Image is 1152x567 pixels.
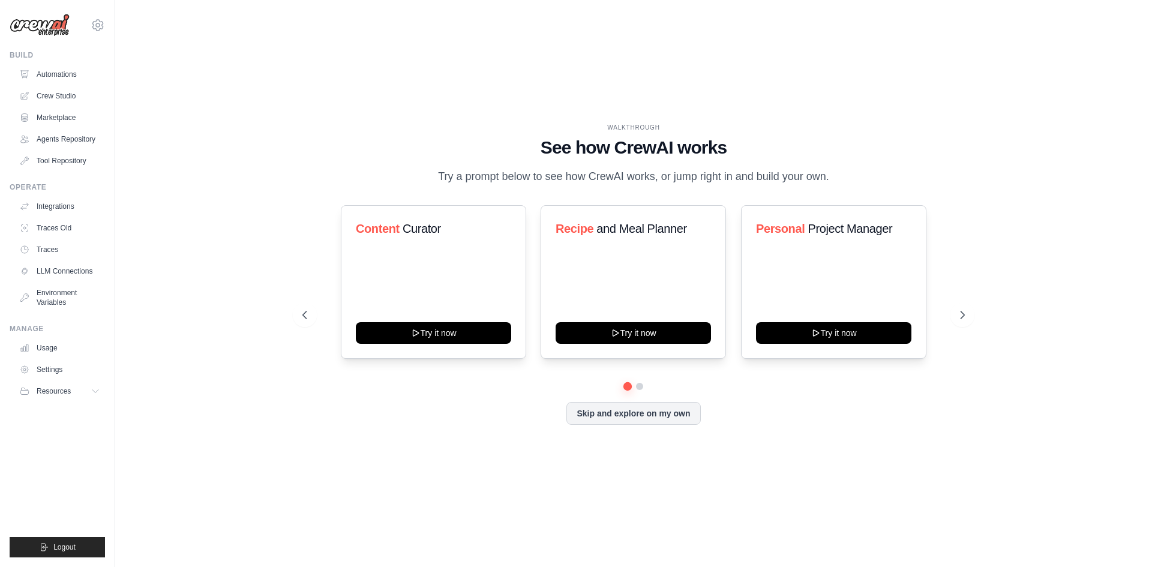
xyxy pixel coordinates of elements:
[756,322,911,344] button: Try it now
[597,222,687,235] span: and Meal Planner
[10,182,105,192] div: Operate
[403,222,441,235] span: Curator
[566,402,700,425] button: Skip and explore on my own
[10,537,105,557] button: Logout
[14,382,105,401] button: Resources
[10,14,70,37] img: Logo
[756,222,805,235] span: Personal
[14,65,105,84] a: Automations
[14,283,105,312] a: Environment Variables
[14,86,105,106] a: Crew Studio
[14,360,105,379] a: Settings
[302,137,965,158] h1: See how CrewAI works
[53,542,76,552] span: Logout
[302,123,965,132] div: WALKTHROUGH
[556,322,711,344] button: Try it now
[14,197,105,216] a: Integrations
[556,222,593,235] span: Recipe
[356,322,511,344] button: Try it now
[14,240,105,259] a: Traces
[432,168,835,185] p: Try a prompt below to see how CrewAI works, or jump right in and build your own.
[356,222,400,235] span: Content
[10,324,105,334] div: Manage
[14,151,105,170] a: Tool Repository
[14,338,105,358] a: Usage
[14,218,105,238] a: Traces Old
[14,130,105,149] a: Agents Repository
[14,108,105,127] a: Marketplace
[37,386,71,396] span: Resources
[808,222,892,235] span: Project Manager
[10,50,105,60] div: Build
[14,262,105,281] a: LLM Connections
